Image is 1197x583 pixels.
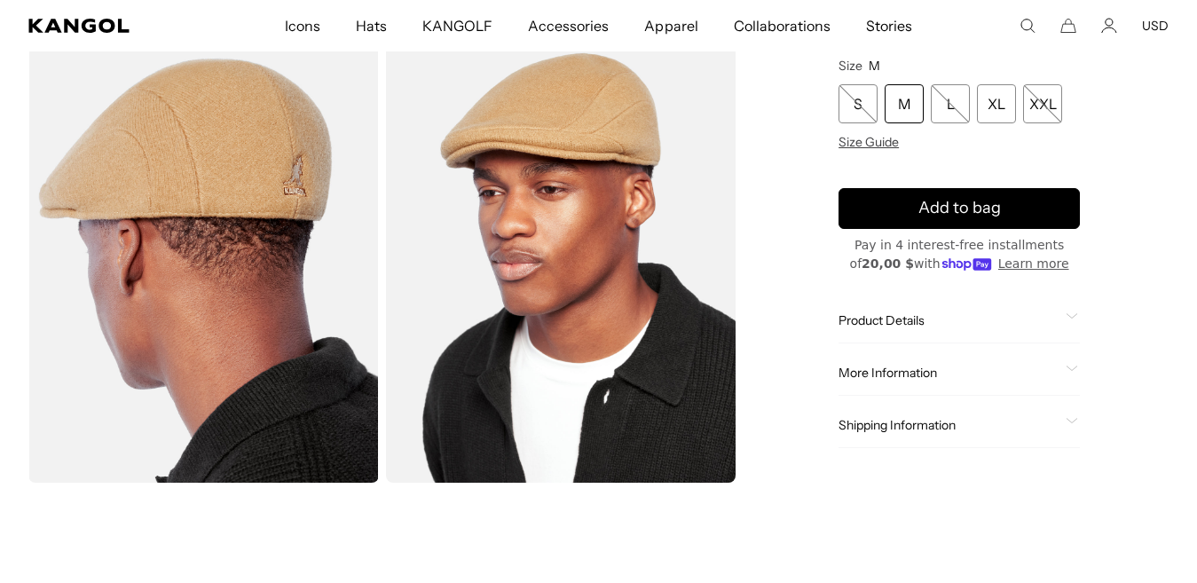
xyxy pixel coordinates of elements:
[869,57,880,73] span: M
[839,187,1080,228] button: Add to bag
[386,45,736,483] img: camel
[1142,18,1169,34] button: USD
[839,133,899,149] span: Size Guide
[931,83,970,122] div: L
[839,311,1059,327] span: Product Details
[885,83,924,122] div: M
[28,19,187,33] a: Kangol
[839,416,1059,432] span: Shipping Information
[28,45,379,483] img: camel
[1023,83,1062,122] div: XXL
[1101,18,1117,34] a: Account
[839,57,862,73] span: Size
[1060,18,1076,34] button: Cart
[977,83,1016,122] div: XL
[839,83,878,122] div: S
[1020,18,1036,34] summary: Search here
[839,364,1059,380] span: More Information
[918,196,1001,220] span: Add to bag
